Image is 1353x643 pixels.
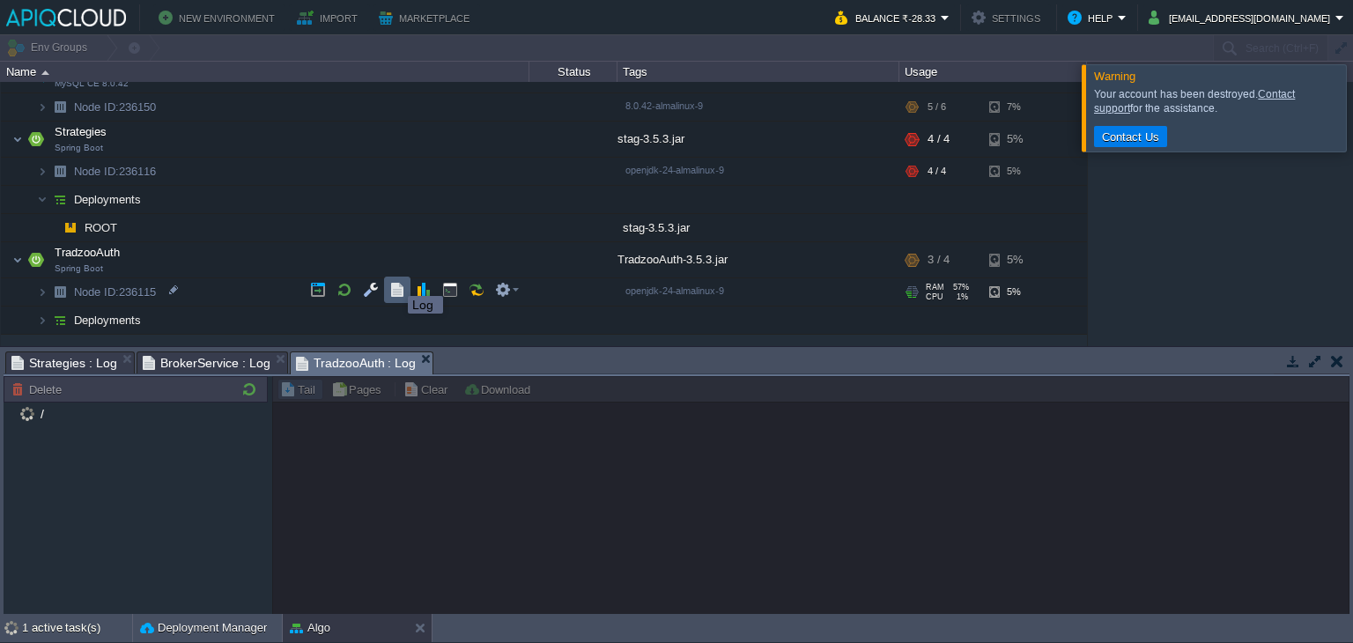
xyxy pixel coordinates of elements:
img: AMDAwAAAACH5BAEAAAAALAAAAAABAAEAAAICRAEAOw== [12,122,23,157]
span: Warning [1094,70,1135,83]
span: Node ID: [74,100,119,114]
a: Node ID:236115 [72,285,159,299]
img: AMDAwAAAACH5BAEAAAAALAAAAAABAAEAAAICRAEAOw== [37,278,48,306]
img: AMDAwAAAACH5BAEAAAAALAAAAAABAAEAAAICRAEAOw== [24,122,48,157]
div: 4 / 4 [928,158,946,185]
div: Your account has been destroyed. for the assistance. [1094,87,1342,115]
a: ROOT [83,220,120,235]
div: 7% [989,93,1046,121]
button: [EMAIL_ADDRESS][DOMAIN_NAME] [1149,7,1335,28]
img: AMDAwAAAACH5BAEAAAAALAAAAAABAAEAAAICRAEAOw== [16,335,41,382]
span: 1% [950,292,968,301]
img: AMDAwAAAACH5BAEAAAAALAAAAAABAAEAAAICRAEAOw== [37,186,48,213]
button: New Environment [159,7,280,28]
span: CPU [926,292,943,301]
img: AMDAwAAAACH5BAEAAAAALAAAAAABAAEAAAICRAEAOw== [48,93,72,121]
span: Spring Boot [55,143,103,153]
img: AMDAwAAAACH5BAEAAAAALAAAAAABAAEAAAICRAEAOw== [37,158,48,185]
img: AMDAwAAAACH5BAEAAAAALAAAAAABAAEAAAICRAEAOw== [48,307,72,334]
a: Node ID:236116 [72,164,159,179]
button: Balance ₹-28.33 [835,7,941,28]
div: Usage [900,62,1086,82]
button: Import [297,7,363,28]
img: AMDAwAAAACH5BAEAAAAALAAAAAABAAEAAAICRAEAOw== [1,335,15,382]
span: BrokerService : Log [143,352,270,373]
button: Deployment Manager [140,619,267,637]
div: 5% [989,242,1046,277]
a: Node ID:236150 [72,100,159,115]
span: MySQL CE 8.0.42 [55,78,129,89]
span: 236116 [72,164,159,179]
span: openjdk-24-almalinux-9 [625,165,724,175]
button: Marketplace [379,7,475,28]
div: Name [2,62,529,82]
div: 5 / 6 [928,93,946,121]
div: 8% [989,335,1046,382]
img: AMDAwAAAACH5BAEAAAAALAAAAAABAAEAAAICRAEAOw== [48,214,58,241]
button: Help [1068,7,1118,28]
a: StrategiesSpring Boot [53,125,109,138]
img: AMDAwAAAACH5BAEAAAAALAAAAAABAAEAAAICRAEAOw== [48,158,72,185]
div: 4 / 4 [928,122,950,157]
div: Log [412,298,439,312]
span: 236150 [72,100,159,115]
a: screener [47,342,91,359]
button: Contact Us [1097,129,1164,144]
a: TradzooAuthSpring Boot [53,246,122,259]
span: RAM [926,283,944,292]
img: AMDAwAAAACH5BAEAAAAALAAAAAABAAEAAAICRAEAOw== [48,278,72,306]
button: Algo [290,619,330,637]
a: / [37,406,47,422]
span: 236115 [72,285,159,299]
span: TradzooAuth : Log [296,352,417,374]
span: 8.0.42-almalinux-9 [625,100,703,111]
div: stag-3.5.3.jar [617,122,899,157]
span: openjdk-24-almalinux-9 [625,285,724,296]
span: Strategies : Log [11,352,117,373]
a: Deployments [72,313,144,328]
div: 5% [989,158,1046,185]
span: Spring Boot [55,263,103,274]
img: AMDAwAAAACH5BAEAAAAALAAAAAABAAEAAAICRAEAOw== [58,214,83,241]
div: Running [529,335,617,382]
span: TradzooAuth [53,245,122,260]
div: stag-3.5.3.jar [617,214,899,241]
div: 5% [989,278,1046,306]
div: 1 active task(s) [22,614,132,642]
span: 57% [951,283,969,292]
span: Strategies [53,124,109,139]
span: Node ID: [74,165,119,178]
a: Deployments [72,192,144,207]
img: AMDAwAAAACH5BAEAAAAALAAAAAABAAEAAAICRAEAOw== [41,70,49,75]
img: AMDAwAAAACH5BAEAAAAALAAAAAABAAEAAAICRAEAOw== [37,307,48,334]
img: AMDAwAAAACH5BAEAAAAALAAAAAABAAEAAAICRAEAOw== [48,186,72,213]
div: 5% [989,122,1046,157]
div: 3 / 4 [928,242,950,277]
div: 8 / 16 [928,335,956,382]
img: AMDAwAAAACH5BAEAAAAALAAAAAABAAEAAAICRAEAOw== [24,242,48,277]
span: Node ID: [74,285,119,299]
button: Delete [11,381,67,397]
div: TradzooAuth-3.5.3.jar [617,242,899,277]
div: Tags [618,62,898,82]
img: APIQCloud [6,9,126,26]
button: Settings [972,7,1046,28]
img: AMDAwAAAACH5BAEAAAAALAAAAAABAAEAAAICRAEAOw== [12,242,23,277]
img: AMDAwAAAACH5BAEAAAAALAAAAAABAAEAAAICRAEAOw== [37,93,48,121]
div: Status [530,62,617,82]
